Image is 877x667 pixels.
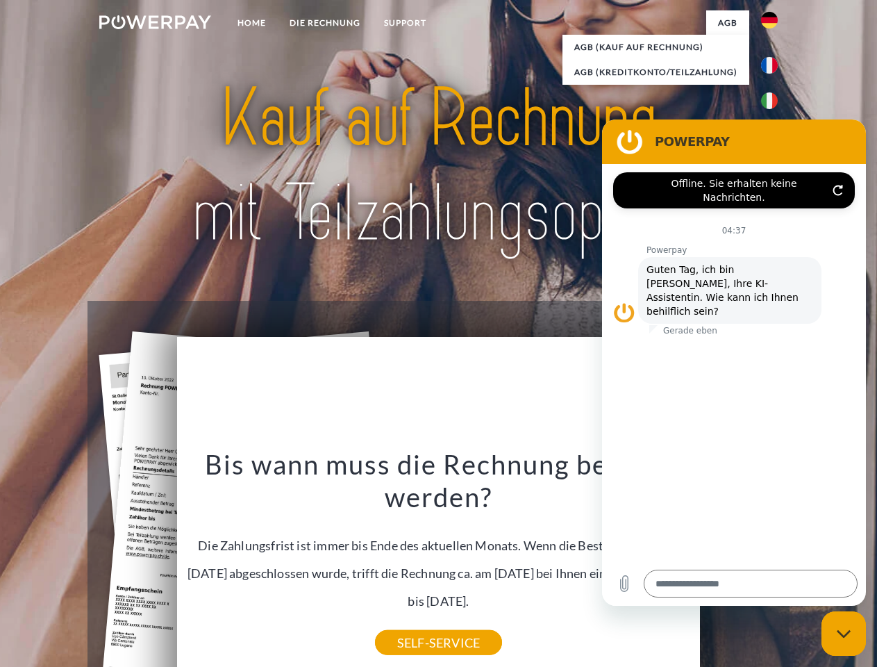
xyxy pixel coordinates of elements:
img: fr [761,57,778,74]
a: Home [226,10,278,35]
img: logo-powerpay-white.svg [99,15,211,29]
img: it [761,92,778,109]
img: de [761,12,778,28]
iframe: Schaltfläche zum Öffnen des Messaging-Fensters; Konversation läuft [821,611,866,656]
div: Die Zahlungsfrist ist immer bis Ende des aktuellen Monats. Wenn die Bestellung z.B. am [DATE] abg... [185,447,692,643]
iframe: Messaging-Fenster [602,120,866,606]
a: SELF-SERVICE [375,630,502,655]
a: AGB (Kreditkonto/Teilzahlung) [562,60,749,85]
a: DIE RECHNUNG [278,10,372,35]
h3: Bis wann muss die Rechnung bezahlt werden? [185,447,692,514]
a: AGB (Kauf auf Rechnung) [562,35,749,60]
a: agb [706,10,749,35]
img: title-powerpay_de.svg [133,67,744,266]
a: SUPPORT [372,10,438,35]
